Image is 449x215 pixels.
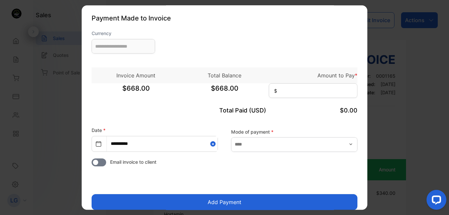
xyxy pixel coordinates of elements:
label: Mode of payment [231,128,357,135]
span: $668.00 [92,83,180,100]
span: $0.00 [340,107,357,114]
span: $ [274,88,277,95]
p: Total Balance [180,71,269,79]
button: Close [210,136,218,151]
p: Total Paid (USD) [180,106,269,115]
p: Invoice Amount [92,71,180,79]
span: Email invoice to client [110,158,156,165]
iframe: LiveChat chat widget [421,187,449,215]
label: Date [92,127,105,133]
p: Payment Made to Invoice [92,13,357,23]
p: Amount to Pay [269,71,357,79]
span: $668.00 [180,83,269,100]
button: Add Payment [92,194,357,210]
label: Currency [92,30,155,37]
